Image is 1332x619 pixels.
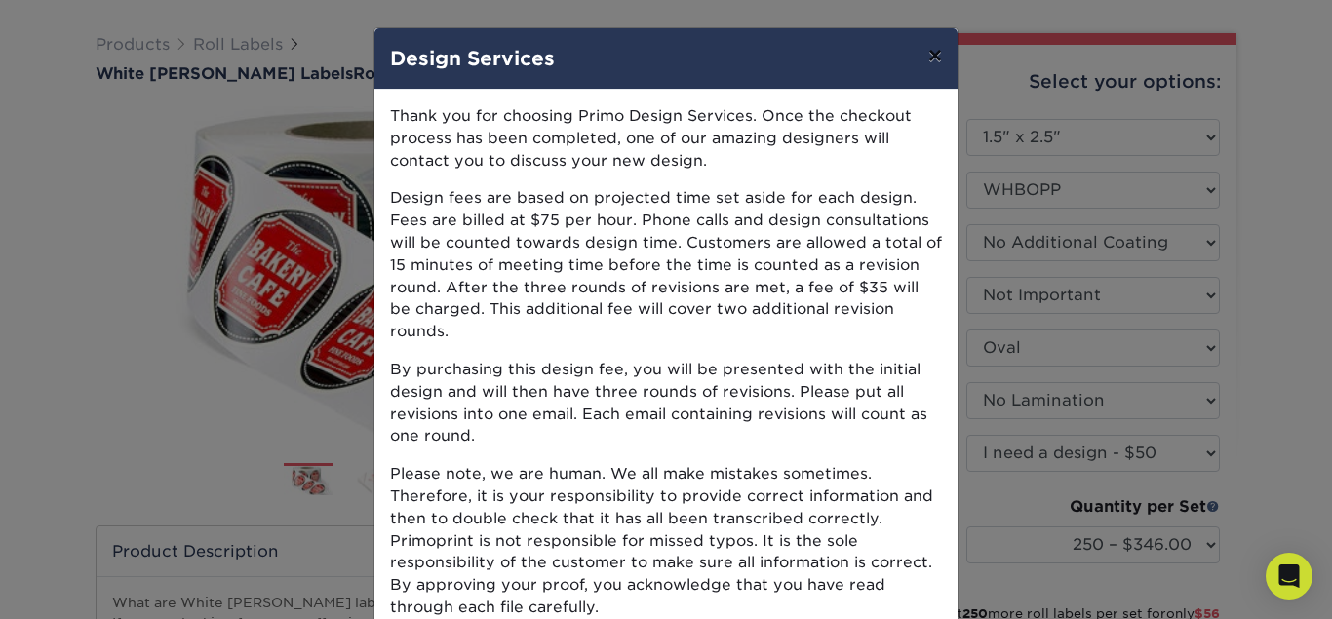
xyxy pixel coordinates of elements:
[390,105,942,172] p: Thank you for choosing Primo Design Services. Once the checkout process has been completed, one o...
[390,359,942,447] p: By purchasing this design fee, you will be presented with the initial design and will then have t...
[390,44,942,73] h4: Design Services
[390,187,942,343] p: Design fees are based on projected time set aside for each design. Fees are billed at $75 per hou...
[1266,553,1312,600] div: Open Intercom Messenger
[913,28,958,83] button: ×
[390,463,942,619] p: Please note, we are human. We all make mistakes sometimes. Therefore, it is your responsibility t...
